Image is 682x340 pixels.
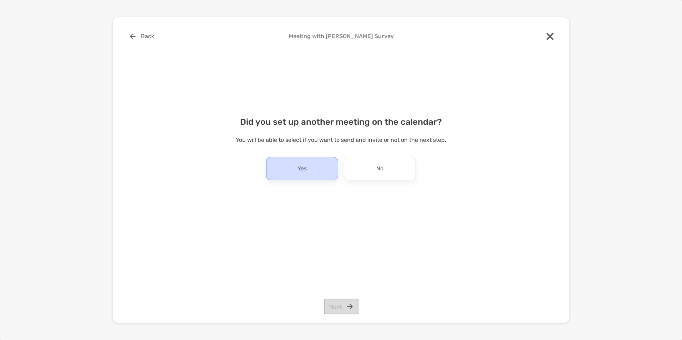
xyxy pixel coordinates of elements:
[124,29,159,44] button: Back
[130,34,136,39] img: button icon
[376,163,383,174] p: No
[546,33,554,40] img: close modal
[124,135,558,144] p: You will be able to select if you want to send and invite or not on the next step.
[124,117,558,127] h4: Did you set up another meeting on the calendar?
[297,163,307,174] p: Yes
[124,33,558,40] h4: Meeting with [PERSON_NAME] Survey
